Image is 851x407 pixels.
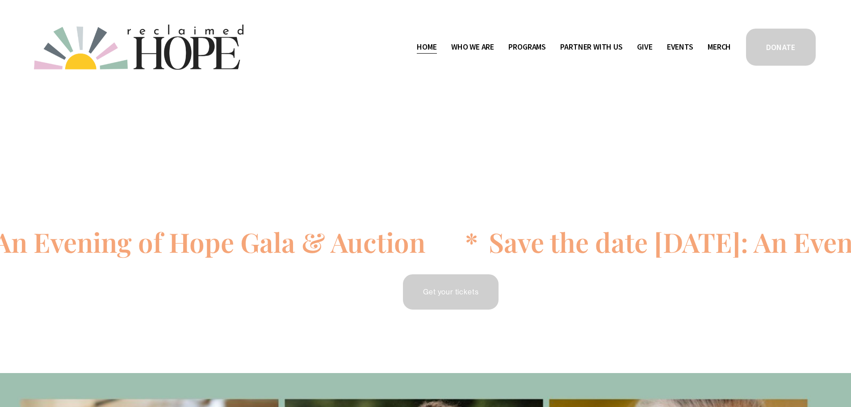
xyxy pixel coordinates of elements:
[34,25,243,70] img: Reclaimed Hope Initiative
[508,40,546,55] a: folder dropdown
[451,40,494,55] a: folder dropdown
[745,27,817,67] a: DONATE
[560,40,622,55] a: folder dropdown
[560,41,622,54] span: Partner With Us
[708,40,731,55] a: Merch
[417,40,436,55] a: Home
[508,41,546,54] span: Programs
[667,40,693,55] a: Events
[451,41,494,54] span: Who We Are
[637,40,652,55] a: Give
[402,273,500,311] a: Get your tickets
